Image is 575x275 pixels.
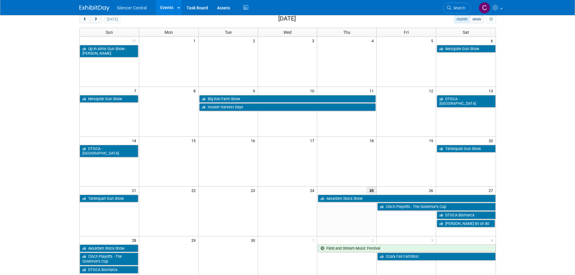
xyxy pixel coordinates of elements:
span: 7 [133,87,139,94]
span: 25 [366,187,376,194]
span: 26 [428,187,436,194]
span: 11 [369,87,376,94]
span: 14 [131,137,139,144]
h2: [DATE] [278,15,296,22]
span: 24 [309,187,317,194]
span: 1 [193,37,198,44]
span: 3 [430,236,436,244]
a: Husker Harvest Days [199,103,376,111]
span: 4 [490,236,496,244]
a: Tahlequah Gun Show [80,195,138,203]
span: Thu [343,30,350,35]
a: Aksarben Stock Show [318,195,495,203]
span: Sat [463,30,469,35]
span: Search [451,6,465,10]
span: 22 [191,187,198,194]
span: 2 [252,37,258,44]
a: Up In Arms Gun Show - [PERSON_NAME] [80,45,138,57]
span: 5 [430,37,436,44]
span: 16 [250,137,258,144]
span: 8 [193,87,198,94]
span: 13 [488,87,496,94]
span: 15 [191,137,198,144]
a: Mesquite Gun Show [80,95,138,103]
span: 1 [311,236,317,244]
span: 17 [309,137,317,144]
span: Fri [404,30,409,35]
a: DTGCA - [GEOGRAPHIC_DATA] [437,95,495,107]
span: 18 [369,137,376,144]
a: Mesquite Gun Show [437,45,495,53]
button: next [90,15,101,23]
button: week [470,15,484,23]
a: DTGCA Bismarck [80,266,138,274]
i: Personalize Calendar [489,18,493,21]
span: 30 [250,236,258,244]
span: 29 [191,236,198,244]
a: Cinch Playoffs - The Governor’s Cup [80,253,138,265]
span: 6 [490,37,496,44]
span: 10 [309,87,317,94]
span: 28 [131,236,139,244]
span: 20 [488,137,496,144]
a: [PERSON_NAME] 85 on 80 [437,220,495,228]
span: 23 [250,187,258,194]
span: Wed [283,30,292,35]
a: Field and Stream Music Festival [318,245,495,252]
span: Mon [165,30,173,35]
a: Search [443,3,471,13]
a: DTGCA - [GEOGRAPHIC_DATA] [80,145,138,157]
span: 9 [252,87,258,94]
a: Ozark Fall Farmfest [377,253,495,261]
a: DTGCA Bismarck [437,211,495,219]
span: Silencer Central [117,5,147,10]
span: 4 [371,37,376,44]
a: Cinch Playoffs - The Governor’s Cup [377,203,495,211]
span: Sun [106,30,113,35]
button: prev [79,15,91,23]
span: 3 [311,37,317,44]
span: 31 [131,37,139,44]
img: Cade Cox [479,2,490,14]
button: myCustomButton [487,15,496,23]
button: month [454,15,470,23]
span: 21 [131,187,139,194]
button: [DATE] [104,15,120,23]
span: 12 [428,87,436,94]
span: 27 [488,187,496,194]
img: ExhibitDay [79,5,110,11]
span: Tue [225,30,232,35]
a: Aksarben Stock Show [80,245,138,252]
a: Big Iron Farm Show [199,95,376,103]
a: Tahlequah Gun Show [437,145,495,153]
span: 19 [428,137,436,144]
span: 2 [371,236,376,244]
